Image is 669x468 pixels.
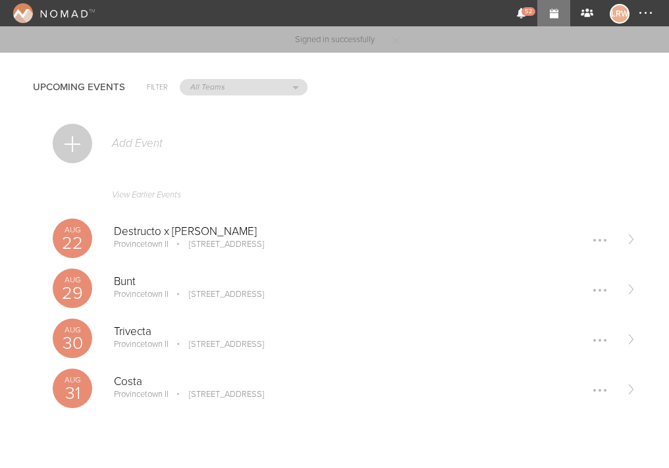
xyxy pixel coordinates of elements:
p: Signed in successfully [295,36,375,44]
p: [STREET_ADDRESS] [171,239,264,249]
p: Add Event [111,137,163,150]
p: Provincetown II [114,239,169,249]
p: 31 [53,384,92,402]
p: Costa [114,375,615,388]
a: View Earlier Events [53,183,636,213]
p: 30 [53,334,92,352]
p: Provincetown II [114,339,169,350]
p: 29 [53,284,92,302]
h4: Upcoming Events [33,82,125,93]
p: Bunt [114,275,615,288]
p: Trivecta [114,325,615,338]
p: [STREET_ADDRESS] [171,339,264,350]
p: Destructo x [PERSON_NAME] [114,225,615,238]
p: Aug [53,376,92,384]
div: Lauren White [610,4,629,24]
p: Aug [53,226,92,234]
h6: Filter [147,82,168,93]
p: Aug [53,276,92,284]
p: Provincetown II [114,289,169,299]
img: NOMAD [13,3,88,23]
span: 52 [522,7,535,16]
p: Provincetown II [114,389,169,400]
p: 22 [53,234,92,252]
p: [STREET_ADDRESS] [171,389,264,400]
p: [STREET_ADDRESS] [171,289,264,299]
p: Aug [53,326,92,334]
